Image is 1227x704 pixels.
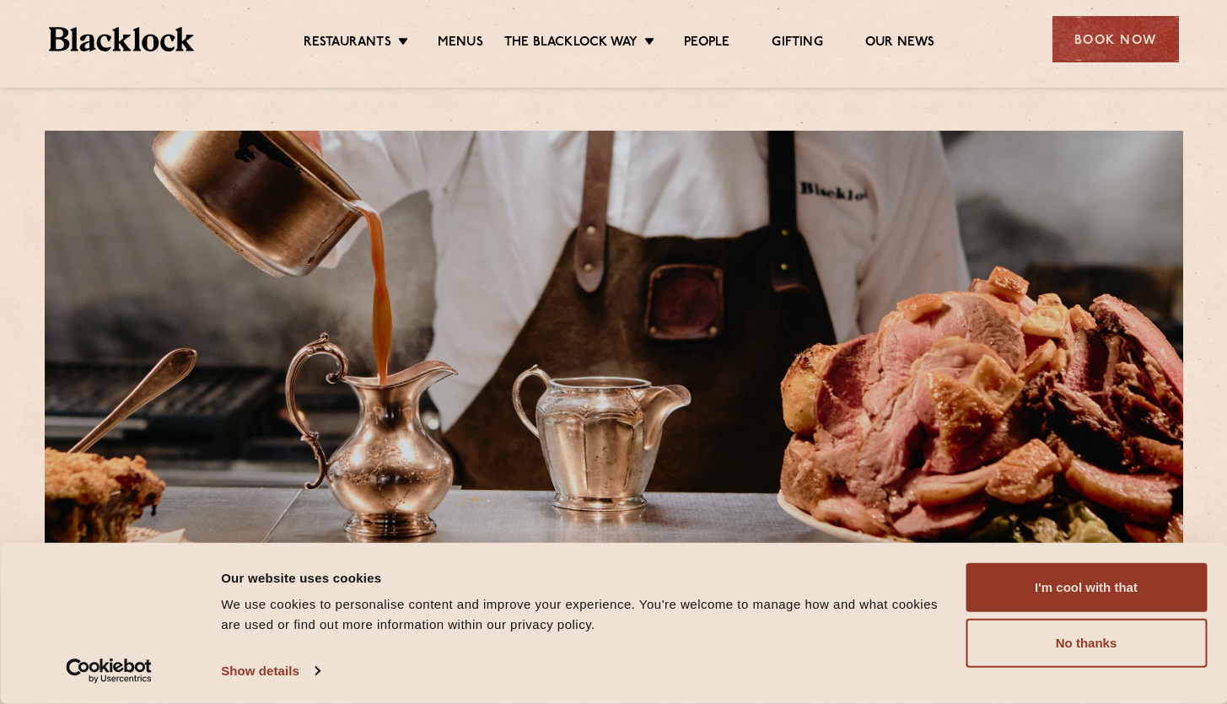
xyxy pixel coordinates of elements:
[966,619,1207,668] button: No thanks
[772,35,822,53] a: Gifting
[49,27,195,51] img: BL_Textured_Logo-footer-cropped.svg
[1052,16,1179,62] div: Book Now
[504,35,638,53] a: The Blacklock Way
[966,563,1207,612] button: I'm cool with that
[304,35,391,53] a: Restaurants
[865,35,935,53] a: Our News
[221,567,946,588] div: Our website uses cookies
[684,35,729,53] a: People
[221,658,319,684] a: Show details
[221,594,946,635] div: We use cookies to personalise content and improve your experience. You're welcome to manage how a...
[35,658,183,684] a: Usercentrics Cookiebot - opens in a new window
[438,35,483,53] a: Menus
